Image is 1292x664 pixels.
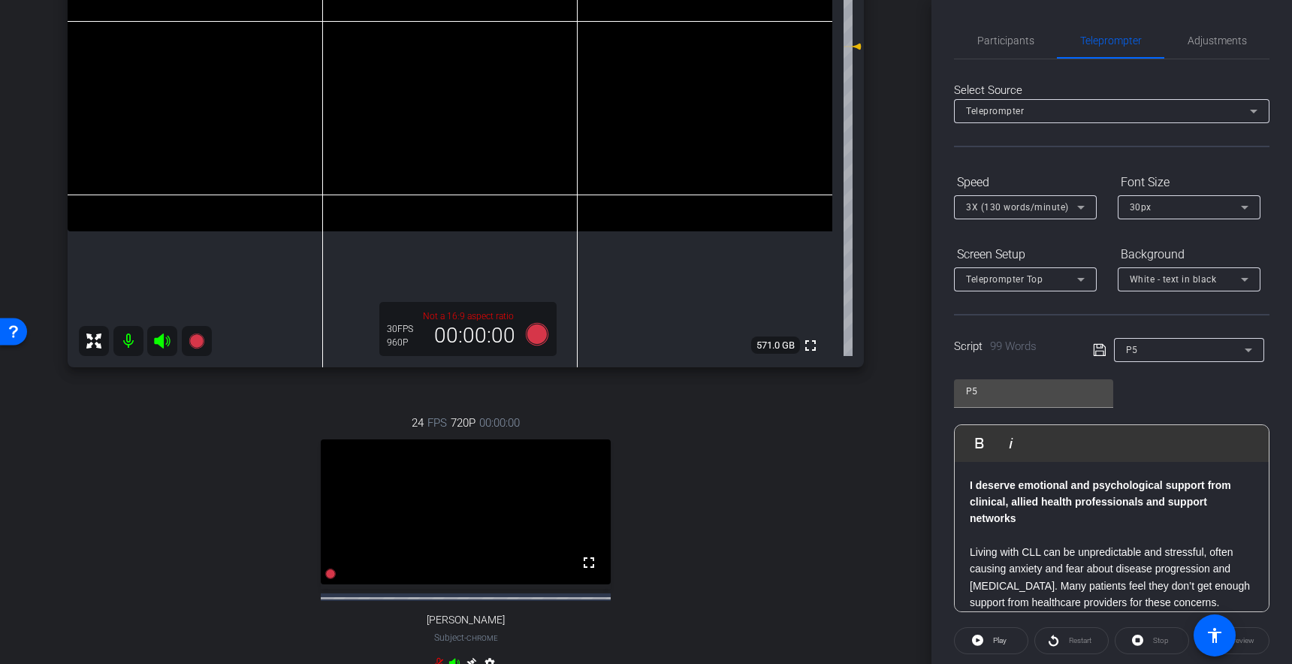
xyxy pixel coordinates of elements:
span: Chrome [466,634,498,642]
span: 24 [412,415,424,431]
span: Teleprompter Top [966,274,1043,285]
mat-icon: 5 dB [844,38,862,56]
div: Background [1118,242,1260,267]
p: Not a 16:9 aspect ratio [387,309,549,323]
span: 00:00:00 [479,415,520,431]
span: Subject [434,631,498,644]
div: 30 [387,323,424,335]
span: FPS [397,324,413,334]
button: Play [954,627,1028,654]
div: Screen Setup [954,242,1097,267]
div: Font Size [1118,170,1260,195]
mat-icon: accessibility [1206,626,1224,644]
span: Teleprompter [1080,35,1142,46]
span: 571.0 GB [751,337,800,355]
div: Script [954,338,1072,355]
span: 30px [1130,202,1152,213]
span: Play [993,636,1007,644]
input: Title [966,382,1101,400]
div: Select Source [954,82,1269,99]
span: Teleprompter [966,106,1024,116]
span: - [464,632,466,643]
span: [PERSON_NAME] [427,614,505,626]
span: Adjustments [1188,35,1247,46]
div: 960P [387,337,424,349]
span: FPS [427,415,447,431]
p: Living with CLL can be unpredictable and stressful, often causing anxiety and fear about disease ... [970,544,1254,611]
span: P5 [1126,345,1138,355]
div: Speed [954,170,1097,195]
div: 00:00:00 [424,323,525,349]
strong: I deserve emotional and psychological support from clinical, allied health professionals and supp... [970,479,1231,525]
mat-icon: fullscreen [801,337,820,355]
span: 99 Words [990,340,1037,353]
span: 3X (130 words/minute) [966,202,1069,213]
span: White - text in black [1130,274,1217,285]
mat-icon: fullscreen [580,554,598,572]
span: Participants [977,35,1034,46]
span: 720P [451,415,475,431]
